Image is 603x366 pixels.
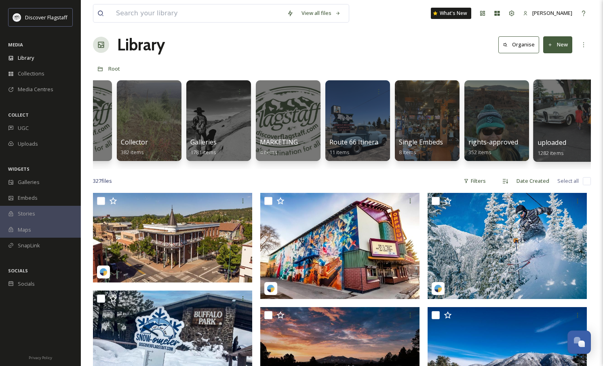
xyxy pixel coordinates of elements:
span: Uploads [18,140,38,148]
span: Socials [18,280,35,288]
span: UGC [18,124,29,132]
span: Single Embeds [399,138,443,146]
a: Single Embeds8 items [399,138,443,156]
span: 352 items [468,148,491,156]
span: Privacy Policy [29,355,52,360]
span: Stories [18,210,35,218]
span: uploaded [538,138,566,147]
span: Maps [18,226,31,234]
span: Route 66 Itinerary Subgroup Photos [329,138,440,146]
button: Open Chat [567,330,591,354]
img: snapsea-logo.png [99,268,108,276]
span: 4 items [260,148,277,156]
span: Galleries [190,138,217,146]
img: Untitled%20design%20(1).png [13,13,21,21]
span: 1282 items [538,149,564,156]
a: [PERSON_NAME] [519,5,576,21]
span: [PERSON_NAME] [532,9,572,17]
span: Collections [18,70,44,77]
span: 1781 items [190,148,216,156]
span: Root [108,65,120,72]
img: discoverflagstaff-1882502.jpg [428,193,587,299]
span: COLLECT [8,112,29,118]
a: View all files [297,5,345,21]
span: 327 file s [93,177,112,185]
button: New [543,36,572,53]
div: Filters [460,173,490,189]
button: Organise [498,36,539,53]
img: discoverflagstaff-1882513.jpg [260,193,420,299]
span: Media Centres [18,86,53,93]
span: WIDGETS [8,166,30,172]
a: Library [117,33,165,57]
span: Embeds [18,194,38,202]
span: MEDIA [8,42,23,48]
span: Select all [557,177,579,185]
span: Library [18,54,34,62]
a: uploaded1282 items [538,139,566,157]
img: snapsea-logo.png [434,284,442,293]
a: Root [108,64,120,73]
img: snapsea-logo.png [267,284,275,293]
span: 382 items [121,148,144,156]
span: 11 items [329,148,350,156]
span: SnapLink [18,242,40,249]
div: Date Created [512,173,553,189]
img: discoverflagstaff-1882522.jpg [93,193,252,282]
a: Privacy Policy [29,352,52,362]
span: SOCIALS [8,268,28,274]
span: Discover Flagstaff [25,14,67,21]
input: Search your library [112,4,283,22]
a: Galleries1781 items [190,138,217,156]
a: MARKETING4 items [260,138,298,156]
span: 8 items [399,148,416,156]
a: rights-approved352 items [468,138,518,156]
span: rights-approved [468,138,518,146]
span: Collector [121,138,148,146]
a: Collector382 items [121,138,148,156]
span: Galleries [18,178,40,186]
span: MARKETING [260,138,298,146]
a: Route 66 Itinerary Subgroup Photos11 items [329,138,440,156]
a: What's New [431,8,471,19]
